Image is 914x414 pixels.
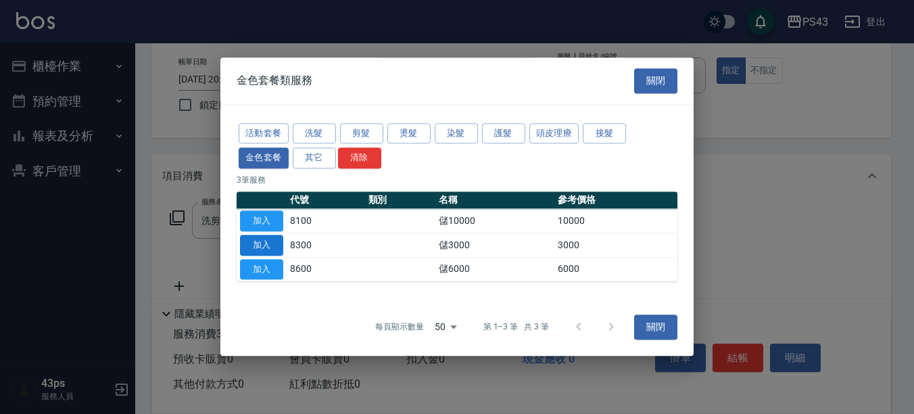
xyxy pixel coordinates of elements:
td: 8100 [287,209,365,233]
span: 金色套餐類服務 [237,74,312,88]
button: 護髮 [482,123,525,144]
td: 儲3000 [435,233,554,258]
button: 加入 [240,259,283,280]
button: 染髮 [435,123,478,144]
td: 儲10000 [435,209,554,233]
button: 活動套餐 [239,123,289,144]
td: 8300 [287,233,365,258]
button: 接髮 [583,123,626,144]
p: 每頁顯示數量 [375,321,424,333]
button: 剪髮 [340,123,383,144]
div: 50 [429,309,462,346]
button: 金色套餐 [239,148,289,169]
button: 關閉 [634,315,677,340]
th: 代號 [287,191,365,209]
th: 類別 [365,191,436,209]
p: 第 1–3 筆 共 3 筆 [483,321,549,333]
td: 10000 [554,209,677,233]
button: 關閉 [634,68,677,93]
td: 6000 [554,257,677,281]
button: 加入 [240,235,283,256]
button: 其它 [293,148,336,169]
button: 洗髮 [293,123,336,144]
td: 儲6000 [435,257,554,281]
td: 3000 [554,233,677,258]
button: 清除 [338,148,381,169]
p: 3 筆服務 [237,174,677,186]
th: 名稱 [435,191,554,209]
button: 燙髮 [387,123,431,144]
button: 頭皮理療 [529,123,579,144]
button: 加入 [240,210,283,231]
td: 8600 [287,257,365,281]
th: 參考價格 [554,191,677,209]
